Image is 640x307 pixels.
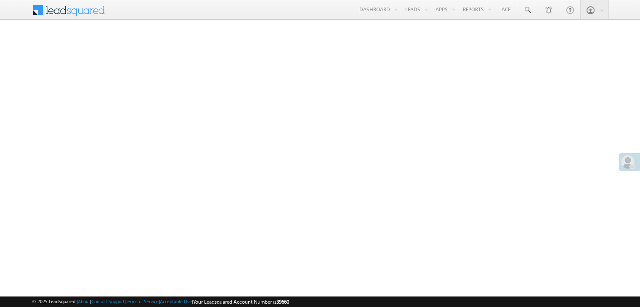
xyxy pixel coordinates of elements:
[276,299,289,305] span: 39660
[78,299,90,304] a: About
[193,299,289,305] span: Your Leadsquared Account Number is
[126,299,159,304] a: Terms of Service
[91,299,125,304] a: Contact Support
[32,298,289,306] span: © 2025 LeadSquared | | | | |
[160,299,192,304] a: Acceptable Use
